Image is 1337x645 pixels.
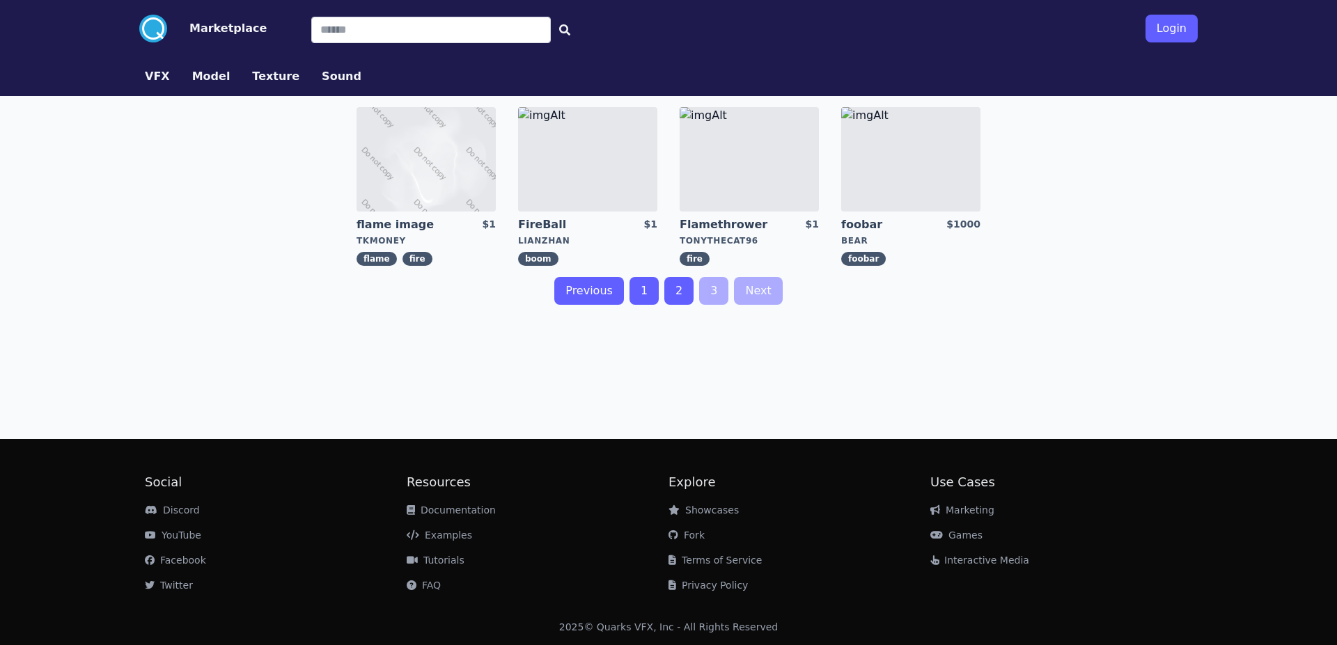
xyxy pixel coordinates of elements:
[559,620,779,634] div: 2025 © Quarks VFX, Inc - All Rights Reserved
[181,68,242,85] a: Model
[357,107,496,212] img: imgAlt
[680,235,819,246] div: tonythecat96
[644,217,657,232] div: $1
[407,472,668,492] h2: Resources
[680,107,819,212] img: imgAlt
[668,529,705,541] a: Fork
[145,68,170,85] button: VFX
[841,252,886,266] span: foobar
[930,529,983,541] a: Games
[930,555,1029,566] a: Interactive Media
[145,529,201,541] a: YouTube
[407,555,464,566] a: Tutorials
[407,529,472,541] a: Examples
[664,277,694,305] a: 2
[1146,15,1198,42] button: Login
[241,68,311,85] a: Texture
[145,472,407,492] h2: Social
[668,504,739,516] a: Showcases
[483,217,496,232] div: $1
[1146,9,1198,48] a: Login
[518,252,558,266] span: boom
[668,580,748,591] a: Privacy Policy
[841,217,941,232] a: foobar
[145,504,200,516] a: Discord
[311,68,373,85] a: Sound
[841,107,980,212] img: imgAlt
[402,252,432,266] span: fire
[357,252,397,266] span: flame
[134,68,181,85] a: VFX
[518,235,657,246] div: LianZhan
[680,217,780,232] a: Flamethrower
[192,68,230,85] button: Model
[357,235,496,246] div: tkmoney
[145,555,206,566] a: Facebook
[252,68,299,85] button: Texture
[311,17,551,43] input: Search
[518,107,657,212] img: imgAlt
[734,277,782,305] a: Next
[806,217,819,232] div: $1
[841,235,980,246] div: bear
[189,20,267,37] button: Marketplace
[630,277,659,305] a: 1
[554,277,624,305] a: Previous
[680,252,710,266] span: fire
[668,555,762,566] a: Terms of Service
[322,68,361,85] button: Sound
[407,504,496,516] a: Documentation
[167,20,267,37] a: Marketplace
[145,580,193,591] a: Twitter
[518,217,618,232] a: FireBall
[407,580,441,591] a: FAQ
[699,277,728,305] a: 3
[930,472,1192,492] h2: Use Cases
[930,504,994,516] a: Marketing
[357,217,457,232] a: flame image
[668,472,930,492] h2: Explore
[946,217,980,232] div: $1000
